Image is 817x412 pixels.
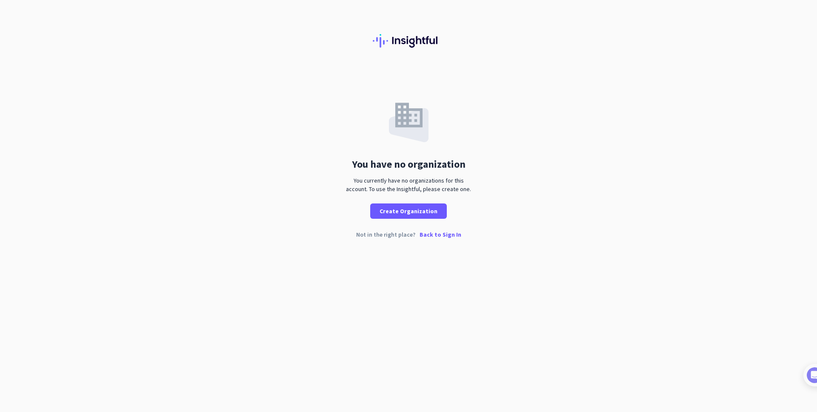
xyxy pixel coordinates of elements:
p: Back to Sign In [420,232,461,237]
span: Create Organization [380,207,437,215]
div: You have no organization [352,159,466,169]
div: You currently have no organizations for this account. To use the Insightful, please create one. [343,176,474,193]
button: Create Organization [370,203,447,219]
img: Insightful [373,34,444,48]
